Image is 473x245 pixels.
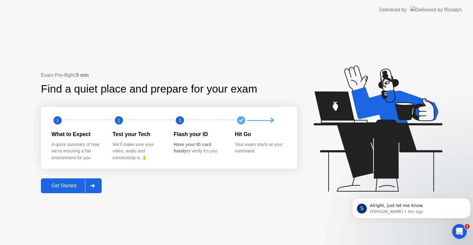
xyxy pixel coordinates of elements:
button: Get Started [41,178,102,193]
b: Have your ID card handy [174,142,211,154]
text: 1 [56,118,59,123]
div: What to Expect [51,130,103,138]
text: 2 [117,118,120,123]
span: 1 [465,224,470,229]
div: Find a quiet place and prepare for your exam [41,81,258,97]
div: Hit Go [235,130,286,138]
div: Your exam starts at your command [235,141,286,155]
b: 5 min [76,73,89,78]
div: A quick summary of how we’re ensuring a fair environment for you [51,141,103,161]
div: We’ll make sure your video, audio and connectivity is 👌 [113,141,164,161]
iframe: Intercom notifications message [350,185,473,228]
div: Exam Pre-flight: [41,72,297,79]
div: Get Started [43,183,85,189]
iframe: Intercom live chat [452,224,467,239]
text: 3 [179,118,181,123]
div: Flash your ID [174,130,225,138]
img: Delivered by Rosalyn [410,6,462,13]
div: to verify it’s you [174,141,225,155]
div: Delivered by [379,6,407,14]
div: Test your Tech [113,130,164,138]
